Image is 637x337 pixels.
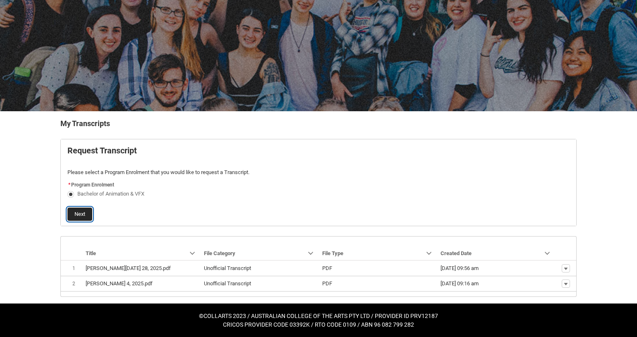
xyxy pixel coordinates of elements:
[204,280,251,287] lightning-base-formatted-text: Unofficial Transcript
[67,168,570,177] p: Please select a Program Enrolment that you would like to request a Transcript.
[204,265,251,271] lightning-base-formatted-text: Unofficial Transcript
[67,208,92,221] button: Next
[86,280,153,287] lightning-base-formatted-text: [PERSON_NAME] 4, 2025.pdf
[68,182,70,188] abbr: required
[77,191,144,197] span: Bachelor of Animation & VFX
[71,182,114,188] span: Program Enrolment
[441,265,479,271] lightning-formatted-date-time: [DATE] 09:56 am
[322,280,332,287] lightning-base-formatted-text: PDF
[67,146,137,155] b: Request Transcript
[60,119,110,128] b: My Transcripts
[86,265,171,271] lightning-base-formatted-text: [PERSON_NAME][DATE] 28, 2025.pdf
[60,139,577,226] article: Request_Student_Transcript flow
[322,265,332,271] lightning-base-formatted-text: PDF
[441,280,479,287] lightning-formatted-date-time: [DATE] 09:16 am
